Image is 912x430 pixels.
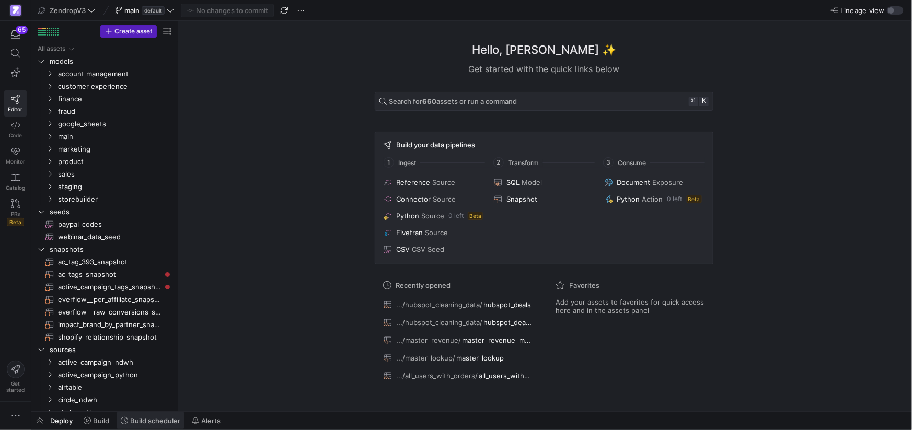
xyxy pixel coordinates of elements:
span: Snapshot [506,195,537,203]
div: Press SPACE to select this row. [36,143,174,155]
span: Source [433,195,456,203]
a: everflow__per_affiliate_snapshot​​​​​​​ [36,293,174,306]
a: impact_brand_by_partner_snapshot​​​​​​​ [36,318,174,331]
div: Press SPACE to select this row. [36,255,174,268]
kbd: ⌘ [689,97,698,106]
span: active_campaign_tags_snapshot​​​​​​​ [58,281,161,293]
div: Press SPACE to select this row. [36,306,174,318]
span: customer experience [58,80,172,92]
span: Python [396,212,419,220]
span: seeds [50,206,172,218]
span: everflow__raw_conversions_snapshot​​​​​​​ [58,306,161,318]
span: active_campaign_ndwh [58,356,172,368]
div: Press SPACE to select this row. [36,130,174,143]
span: account management [58,68,172,80]
span: Document [617,178,651,187]
button: DocumentExposure [603,176,707,189]
span: sales [58,168,172,180]
span: finance [58,93,172,105]
button: Search for660assets or run a command⌘k [375,92,713,111]
span: CSV [396,245,410,253]
span: 0 left [667,195,683,203]
span: circle_ndwh [58,394,172,406]
button: maindefault [112,4,177,17]
span: Connector [396,195,431,203]
button: Getstarted [4,356,27,397]
span: Exposure [653,178,684,187]
span: hubspot_deals [483,300,531,309]
div: Press SPACE to select this row. [36,42,174,55]
button: Alerts [187,412,225,429]
div: Press SPACE to select this row. [36,331,174,343]
span: hubspot_deals_details [483,318,532,327]
span: ac_tag_393_snapshot​​​​​​​ [58,256,161,268]
span: 0 left [448,212,464,219]
span: circle_python [58,406,172,419]
button: 65 [4,25,27,44]
span: Beta [7,218,24,226]
span: ac_tags_snapshot​​​​​​​ [58,269,161,281]
span: Model [522,178,542,187]
button: ZendropV3 [36,4,98,17]
span: CSV Seed [412,245,444,253]
div: Press SPACE to select this row. [36,356,174,368]
span: default [142,6,165,15]
span: models [50,55,172,67]
span: google_sheets [58,118,172,130]
div: Press SPACE to select this row. [36,155,174,168]
button: Snapshot [492,193,596,205]
span: all_users_with_orders [479,371,532,380]
span: Fivetran [396,228,423,237]
span: airtable [58,381,172,393]
span: .../master_revenue/ [396,336,461,344]
a: everflow__raw_conversions_snapshot​​​​​​​ [36,306,174,318]
button: SQLModel [492,176,596,189]
span: Lineage view [840,6,885,15]
span: webinar_data_seed​​​​​​ [58,231,161,243]
span: Create asset [114,28,152,35]
span: .../all_users_with_orders/ [396,371,478,380]
span: Beta [468,212,483,220]
span: fraud [58,106,172,118]
div: Press SPACE to select this row. [36,168,174,180]
span: .../hubspot_cleaning_data/ [396,300,482,309]
a: ac_tags_snapshot​​​​​​​ [36,268,174,281]
span: Python [617,195,640,203]
span: Editor [8,106,23,112]
span: Search for assets or run a command [389,97,517,106]
div: Get started with the quick links below [375,63,713,75]
button: .../all_users_with_orders/all_users_with_orders [381,369,535,382]
span: staging [58,181,172,193]
button: .../hubspot_cleaning_data/hubspot_deals [381,298,535,311]
div: Press SPACE to select this row. [36,92,174,105]
span: storebuilder [58,193,172,205]
span: SQL [506,178,520,187]
span: marketing [58,143,172,155]
a: ac_tag_393_snapshot​​​​​​​ [36,255,174,268]
span: Build your data pipelines [396,141,475,149]
span: .../hubspot_cleaning_data/ [396,318,482,327]
span: Get started [6,380,25,393]
span: PRs [11,211,20,217]
a: webinar_data_seed​​​​​​ [36,230,174,243]
span: .../master_lookup/ [396,354,455,362]
span: Source [425,228,448,237]
div: Press SPACE to select this row. [36,381,174,393]
div: Press SPACE to select this row. [36,268,174,281]
span: shopify_relationship_snapshot​​​​​​​ [58,331,161,343]
div: Press SPACE to select this row. [36,218,174,230]
button: FivetranSource [382,226,486,239]
span: everflow__per_affiliate_snapshot​​​​​​​ [58,294,161,306]
a: Monitor [4,143,27,169]
strong: 660 [422,97,436,106]
button: Build [79,412,114,429]
span: main [58,131,172,143]
div: Press SPACE to select this row. [36,67,174,80]
span: Build [93,416,109,425]
span: Alerts [201,416,221,425]
span: Source [421,212,444,220]
span: Recently opened [396,281,451,289]
div: Press SPACE to select this row. [36,180,174,193]
button: CSVCSV Seed [382,243,486,255]
button: PythonSource0 leftBeta [382,210,486,222]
